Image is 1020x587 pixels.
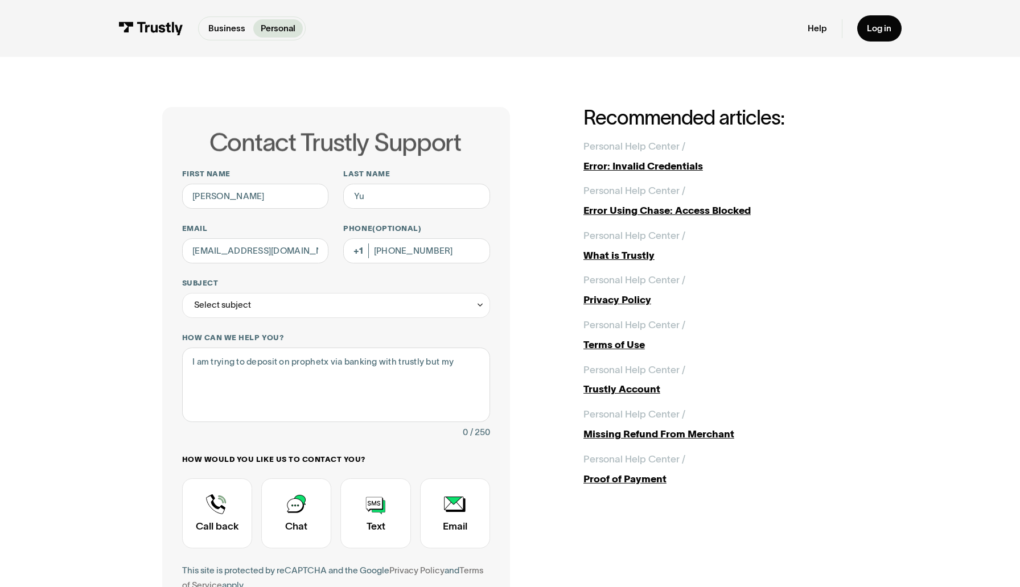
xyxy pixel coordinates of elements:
[583,228,858,263] a: Personal Help Center /What is Trustly
[470,425,490,440] div: / 250
[180,129,490,156] h1: Contact Trustly Support
[583,452,858,486] a: Personal Help Center /Proof of Payment
[583,427,858,441] div: Missing Refund From Merchant
[583,407,858,441] a: Personal Help Center /Missing Refund From Merchant
[583,139,858,173] a: Personal Help Center /Error: Invalid Credentials
[583,272,685,287] div: Personal Help Center /
[463,425,468,440] div: 0
[583,292,858,307] div: Privacy Policy
[182,169,329,179] label: First name
[343,238,490,263] input: (555) 555-5555
[583,272,858,307] a: Personal Help Center /Privacy Policy
[583,317,858,352] a: Personal Help Center /Terms of Use
[583,317,685,332] div: Personal Help Center /
[182,278,490,288] label: Subject
[182,454,490,464] label: How would you like us to contact you?
[372,224,421,233] span: (Optional)
[583,183,858,218] a: Personal Help Center /Error Using Chase: Access Blocked
[208,22,245,35] p: Business
[343,224,490,233] label: Phone
[182,238,329,263] input: alex@mail.com
[201,19,253,38] a: Business
[583,159,858,173] div: Error: Invalid Credentials
[118,22,183,35] img: Trustly Logo
[583,183,685,198] div: Personal Help Center /
[182,293,490,318] div: Select subject
[389,565,445,575] a: Privacy Policy
[583,107,858,129] h2: Recommended articles:
[343,169,490,179] label: Last name
[583,362,685,377] div: Personal Help Center /
[867,23,891,34] div: Log in
[583,452,685,466] div: Personal Help Center /
[583,203,858,218] div: Error Using Chase: Access Blocked
[583,362,858,397] a: Personal Help Center /Trustly Account
[808,23,826,34] a: Help
[182,224,329,233] label: Email
[182,333,490,342] label: How can we help you?
[194,297,251,312] div: Select subject
[857,15,902,42] a: Log in
[583,228,685,243] div: Personal Help Center /
[583,337,858,352] div: Terms of Use
[261,22,295,35] p: Personal
[583,407,685,421] div: Personal Help Center /
[343,184,490,209] input: Howard
[182,184,329,209] input: Alex
[583,248,858,263] div: What is Trustly
[583,382,858,396] div: Trustly Account
[583,472,858,486] div: Proof of Payment
[253,19,303,38] a: Personal
[583,139,685,154] div: Personal Help Center /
